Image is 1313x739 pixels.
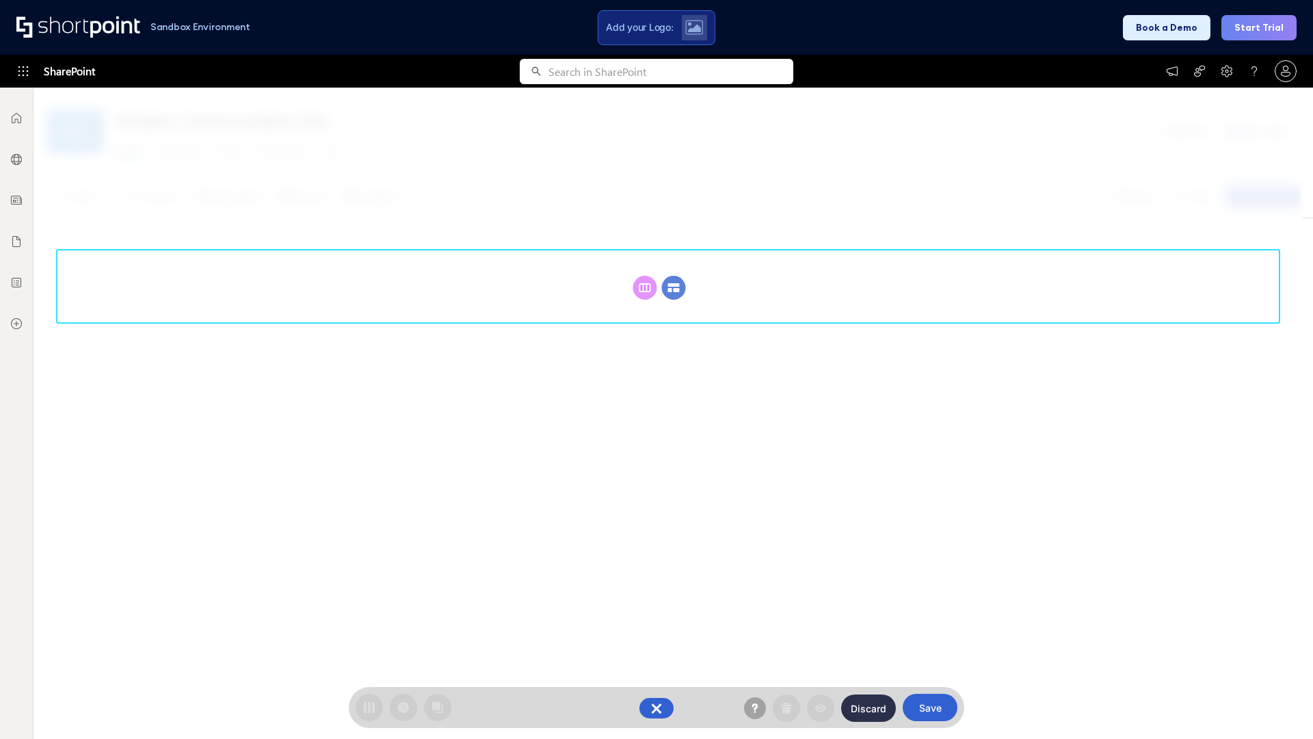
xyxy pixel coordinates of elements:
iframe: Chat Widget [1245,673,1313,739]
h1: Sandbox Environment [150,23,250,31]
button: Book a Demo [1123,15,1210,40]
button: Discard [841,695,896,722]
input: Search in SharePoint [548,59,793,84]
button: Start Trial [1221,15,1297,40]
span: Add your Logo: [606,21,673,34]
img: Upload logo [685,20,703,35]
button: Save [903,694,957,721]
span: SharePoint [44,55,95,88]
